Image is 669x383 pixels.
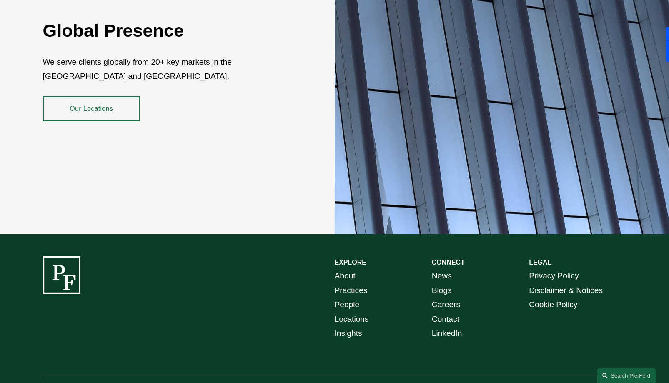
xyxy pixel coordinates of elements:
[43,55,286,84] p: We serve clients globally from 20+ key markets in the [GEOGRAPHIC_DATA] and [GEOGRAPHIC_DATA].
[335,283,368,298] a: Practices
[529,269,579,283] a: Privacy Policy
[335,269,356,283] a: About
[43,96,140,121] a: Our Locations
[529,298,577,312] a: Cookie Policy
[335,298,360,312] a: People
[432,283,452,298] a: Blogs
[529,283,603,298] a: Disclaimer & Notices
[529,259,551,266] strong: LEGAL
[335,259,366,266] strong: EXPLORE
[432,298,460,312] a: Careers
[432,259,465,266] strong: CONNECT
[335,312,369,327] a: Locations
[597,368,656,383] a: Search this site
[43,20,286,41] h2: Global Presence
[335,326,362,341] a: Insights
[432,312,459,327] a: Contact
[432,326,462,341] a: LinkedIn
[432,269,452,283] a: News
